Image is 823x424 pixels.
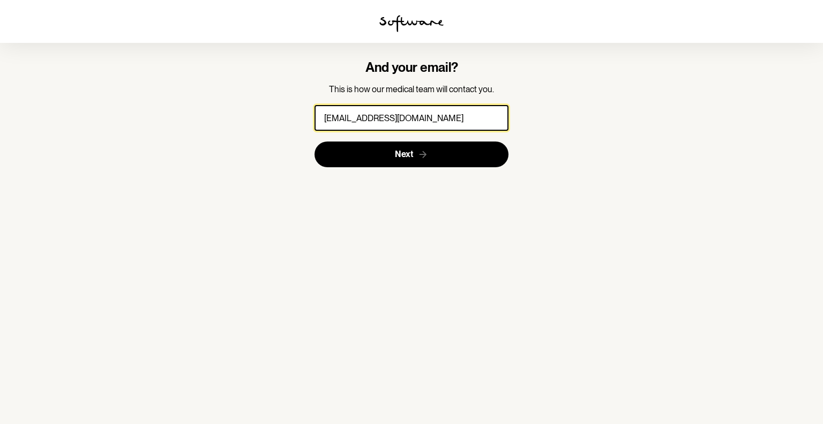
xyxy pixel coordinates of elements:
input: E-mail address [315,105,509,131]
span: Next [395,149,413,159]
p: This is how our medical team will contact you. [315,84,509,94]
img: software logo [379,15,444,32]
button: Next [315,142,509,167]
h4: And your email? [315,60,509,76]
